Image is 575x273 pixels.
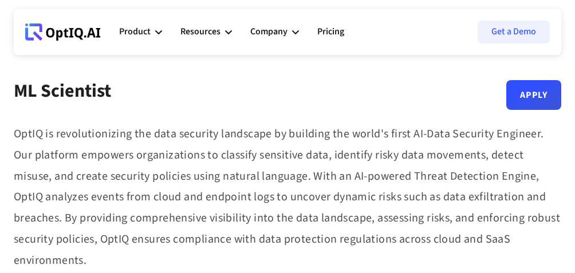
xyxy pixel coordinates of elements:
[119,24,151,39] div: Product
[478,21,550,43] a: Get a Demo
[317,15,344,49] a: Pricing
[25,15,101,49] a: Webflow Homepage
[250,24,287,39] div: Company
[25,40,26,41] div: Webflow Homepage
[506,80,561,110] a: Apply
[14,80,111,110] div: ML Scientist
[180,24,220,39] div: Resources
